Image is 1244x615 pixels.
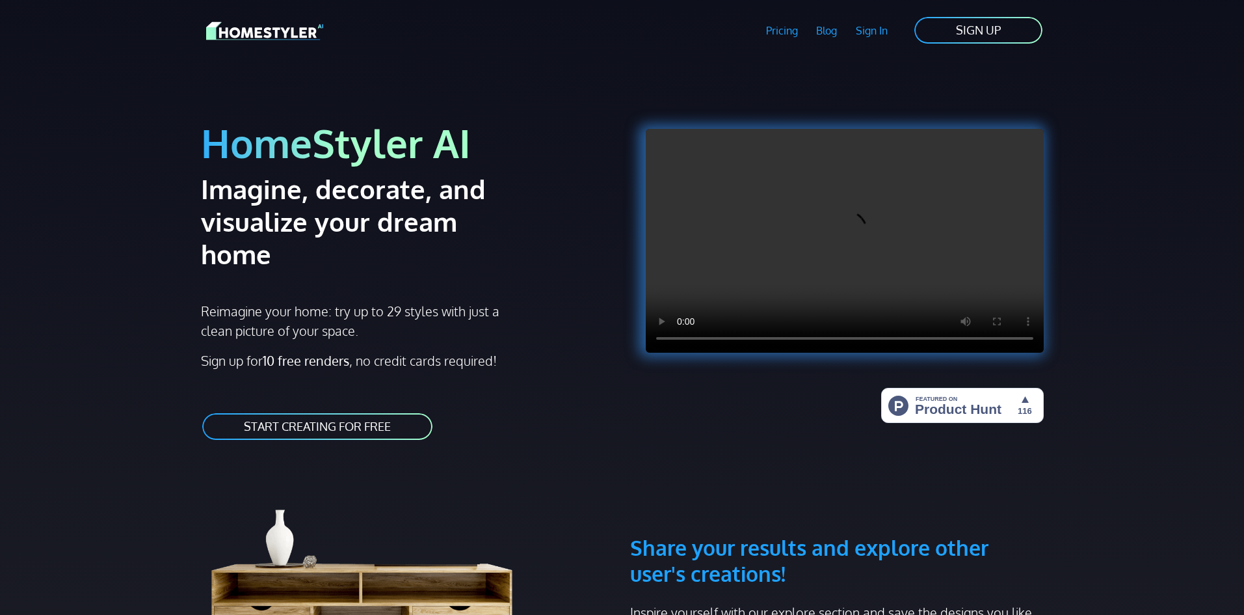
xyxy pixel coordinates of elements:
img: HomeStyler AI logo [206,20,323,42]
p: Reimagine your home: try up to 29 styles with just a clean picture of your space. [201,301,511,340]
h2: Imagine, decorate, and visualize your dream home [201,172,532,270]
a: START CREATING FOR FREE [201,412,434,441]
p: Sign up for , no credit cards required! [201,351,615,370]
strong: 10 free renders [263,352,349,369]
a: SIGN UP [913,16,1044,45]
h1: HomeStyler AI [201,118,615,167]
a: Pricing [756,16,807,46]
a: Sign In [847,16,897,46]
a: Blog [807,16,847,46]
img: HomeStyler AI - Interior Design Made Easy: One Click to Your Dream Home | Product Hunt [881,388,1044,423]
h3: Share your results and explore other user's creations! [630,472,1044,587]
